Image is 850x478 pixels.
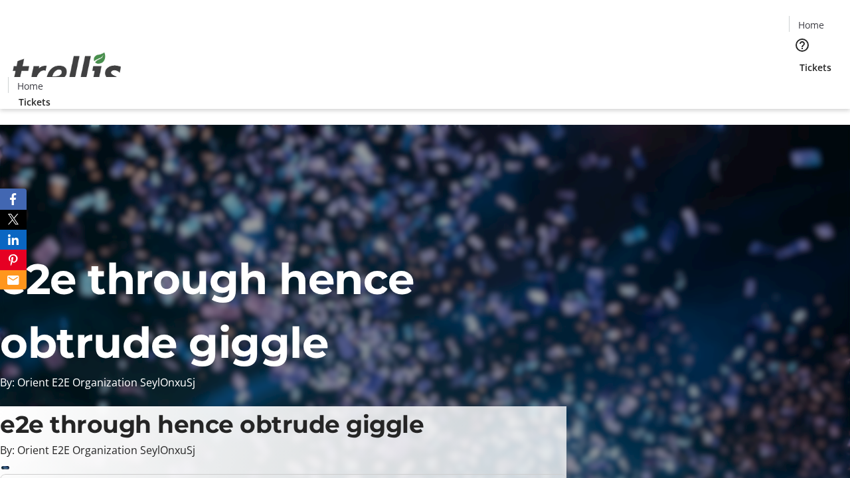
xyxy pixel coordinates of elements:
a: Tickets [789,60,842,74]
a: Home [9,79,51,93]
a: Home [790,18,832,32]
button: Help [789,32,815,58]
a: Tickets [8,95,61,109]
img: Orient E2E Organization SeylOnxuSj's Logo [8,38,126,104]
button: Cart [789,74,815,101]
span: Home [17,79,43,93]
span: Tickets [19,95,50,109]
span: Home [798,18,824,32]
span: Tickets [800,60,831,74]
